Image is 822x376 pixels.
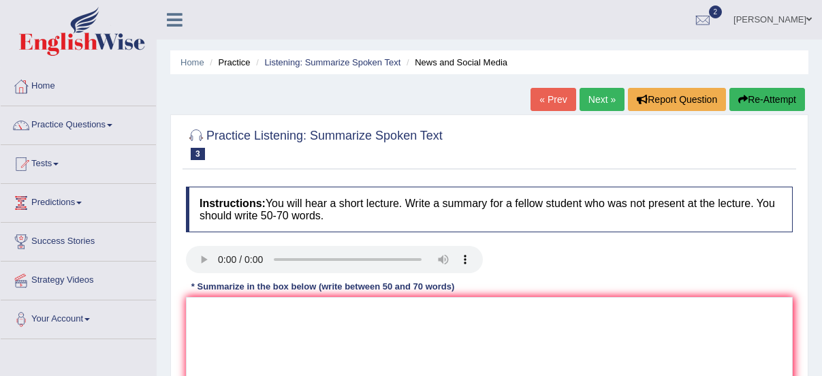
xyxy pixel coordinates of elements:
[580,88,625,111] a: Next »
[1,300,156,334] a: Your Account
[403,56,507,69] li: News and Social Media
[200,198,266,209] b: Instructions:
[264,57,400,67] a: Listening: Summarize Spoken Text
[729,88,805,111] button: Re-Attempt
[628,88,726,111] button: Report Question
[1,67,156,101] a: Home
[1,106,156,140] a: Practice Questions
[191,148,205,160] span: 3
[186,126,443,160] h2: Practice Listening: Summarize Spoken Text
[206,56,250,69] li: Practice
[186,187,793,232] h4: You will hear a short lecture. Write a summary for a fellow student who was not present at the le...
[1,262,156,296] a: Strategy Videos
[1,184,156,218] a: Predictions
[709,5,723,18] span: 2
[1,145,156,179] a: Tests
[186,280,460,293] div: * Summarize in the box below (write between 50 and 70 words)
[180,57,204,67] a: Home
[531,88,575,111] a: « Prev
[1,223,156,257] a: Success Stories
